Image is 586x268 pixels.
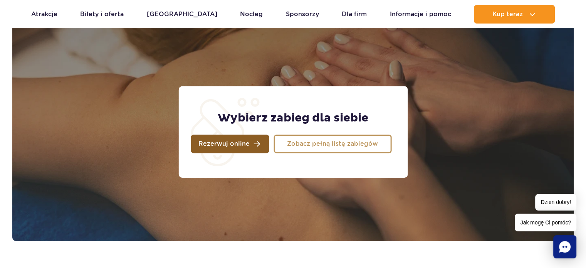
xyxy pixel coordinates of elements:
[535,194,576,211] span: Dzień dobry!
[191,135,269,153] a: Rezerwuj online
[218,111,368,125] h2: Wybierz zabieg dla siebie
[492,11,523,18] span: Kup teraz
[80,5,124,24] a: Bilety i oferta
[198,141,250,147] span: Rezerwuj online
[342,5,367,24] a: Dla firm
[474,5,555,24] button: Kup teraz
[390,5,451,24] a: Informacje i pomoc
[553,235,576,258] div: Chat
[286,5,319,24] a: Sponsorzy
[31,5,57,24] a: Atrakcje
[147,5,217,24] a: [GEOGRAPHIC_DATA]
[515,214,576,231] span: Jak mogę Ci pomóc?
[287,141,378,147] span: Zobacz pełną listę zabiegów
[274,135,391,153] a: Zobacz pełną listę zabiegów
[240,5,263,24] a: Nocleg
